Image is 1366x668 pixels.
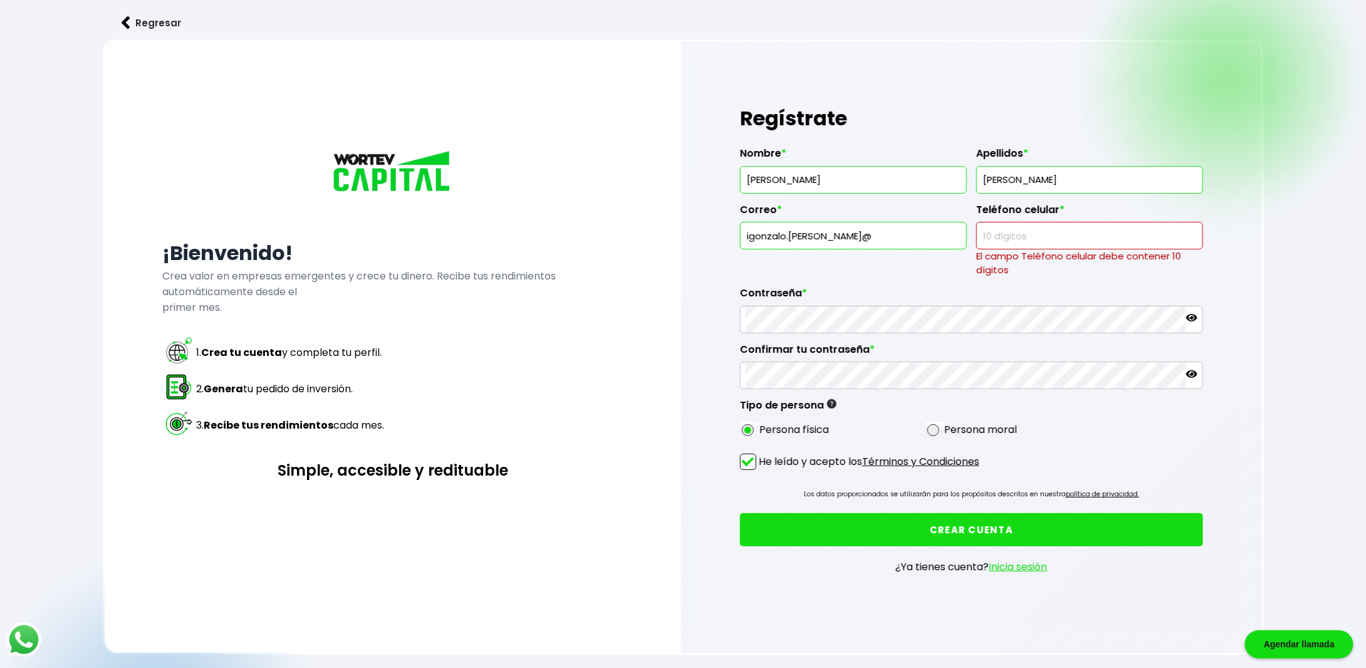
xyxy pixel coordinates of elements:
input: 10 dígitos [982,222,1197,249]
strong: Crea tu cuenta [201,345,282,360]
label: Apellidos [976,147,1203,166]
td: 2. tu pedido de inversión. [196,372,385,407]
div: Agendar llamada [1245,630,1353,659]
p: He leído y acepto los [759,454,979,469]
label: Confirmar tu contraseña [740,343,1203,362]
p: ¿Ya tienes cuenta? [895,559,1047,575]
h3: Simple, accesible y redituable [162,459,623,481]
strong: Recibe tus rendimientos [204,418,333,432]
img: paso 3 [164,409,194,438]
img: gfR76cHglkPwleuBLjWdxeZVvX9Wp6JBDmjRYY8JYDQn16A2ICN00zLTgIroGa6qie5tIuWH7V3AapTKqzv+oMZsGfMUqL5JM... [827,399,837,409]
a: Inicia sesión [989,560,1047,574]
p: Crea valor en empresas emergentes y crece tu dinero. Recibe tus rendimientos automáticamente desd... [162,268,623,315]
button: CREAR CUENTA [740,513,1203,546]
h2: ¡Bienvenido! [162,238,623,268]
label: Persona moral [945,422,1018,437]
p: El campo Teléfono celular debe contener 10 dígitos [976,249,1203,277]
img: logo_wortev_capital [330,149,456,196]
td: 1. y completa tu perfil. [196,335,385,370]
strong: Genera [204,382,243,396]
img: logos_whatsapp-icon.242b2217.svg [6,622,41,657]
label: Contraseña [740,287,1203,306]
img: paso 2 [164,372,194,402]
label: Tipo de persona [740,399,837,418]
img: flecha izquierda [122,16,130,29]
input: inversionista@gmail.com [746,222,961,249]
h1: Regístrate [740,100,1203,137]
p: Los datos proporcionados se utilizarán para los propósitos descritos en nuestra [804,488,1139,501]
label: Correo [740,204,967,222]
img: paso 1 [164,336,194,365]
label: Teléfono celular [976,204,1203,222]
a: Términos y Condiciones [862,454,979,469]
a: política de privacidad. [1066,489,1139,499]
td: 3. cada mes. [196,408,385,443]
label: Persona física [759,422,829,437]
button: Regresar [103,6,201,39]
a: flecha izquierdaRegresar [103,6,1264,39]
label: Nombre [740,147,967,166]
